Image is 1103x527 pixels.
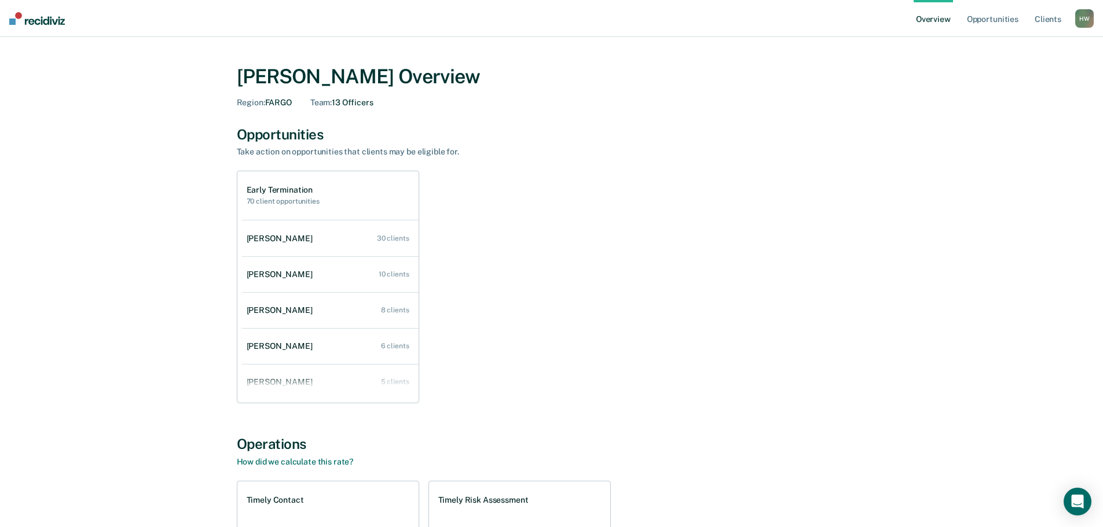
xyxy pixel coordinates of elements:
[242,366,419,399] a: [PERSON_NAME] 5 clients
[1064,488,1091,515] div: Open Intercom Messenger
[237,98,292,108] div: FARGO
[247,234,317,244] div: [PERSON_NAME]
[310,98,332,107] span: Team :
[379,270,409,278] div: 10 clients
[310,98,373,108] div: 13 Officers
[247,185,320,195] h1: Early Termination
[9,12,65,25] img: Recidiviz
[377,234,409,242] div: 30 clients
[1075,9,1094,28] button: HW
[237,147,642,157] div: Take action on opportunities that clients may be eligible for.
[242,294,419,327] a: [PERSON_NAME] 8 clients
[242,222,419,255] a: [PERSON_NAME] 30 clients
[438,495,529,505] h1: Timely Risk Assessment
[237,126,867,143] div: Opportunities
[247,495,304,505] h1: Timely Contact
[1075,9,1094,28] div: H W
[381,306,409,314] div: 8 clients
[237,436,867,452] div: Operations
[237,457,354,466] a: How did we calculate this rate?
[381,342,409,350] div: 6 clients
[247,305,317,315] div: [PERSON_NAME]
[242,258,419,291] a: [PERSON_NAME] 10 clients
[237,98,265,107] span: Region :
[247,341,317,351] div: [PERSON_NAME]
[237,65,867,89] div: [PERSON_NAME] Overview
[242,330,419,363] a: [PERSON_NAME] 6 clients
[247,377,317,387] div: [PERSON_NAME]
[247,270,317,279] div: [PERSON_NAME]
[381,378,409,386] div: 5 clients
[247,197,320,205] h2: 70 client opportunities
